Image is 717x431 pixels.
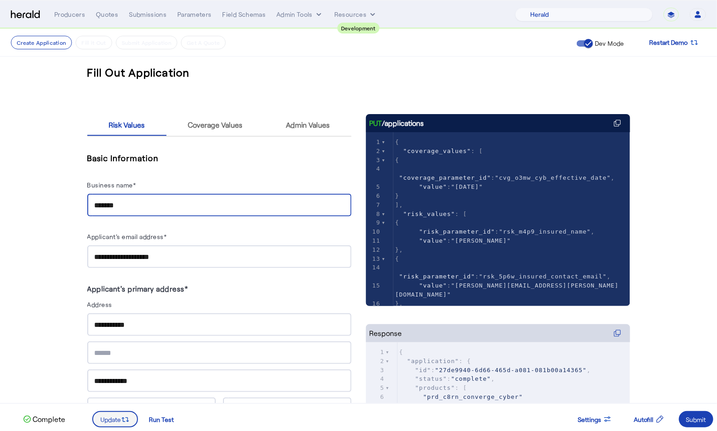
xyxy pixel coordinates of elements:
span: Risk Values [109,121,145,129]
span: "risk_parameter_id" [399,273,475,280]
span: "id" [415,367,431,374]
span: : , [395,228,595,235]
button: Resources dropdown menu [334,10,377,19]
span: ], [395,201,404,208]
h5: Basic Information [87,151,351,165]
div: 5 [366,383,386,393]
span: "[PERSON_NAME]" [451,237,511,244]
span: : [395,282,619,298]
span: : , [399,367,591,374]
div: 14 [366,263,382,272]
div: 8 [366,210,382,219]
span: "value" [419,183,447,190]
div: 15 [366,281,382,290]
div: Parameters [177,10,212,19]
div: 11 [366,236,382,245]
div: 1 [366,138,382,147]
button: Create Application [11,36,72,49]
button: Autofill [627,411,672,427]
label: Address [87,301,113,308]
div: 7 [366,201,382,210]
div: Field Schemas [223,10,266,19]
img: Herald Logo [11,10,40,19]
span: : , [395,264,611,280]
span: }, [395,246,404,253]
span: { [395,139,399,145]
div: 6 [366,393,386,402]
div: 1 [366,348,386,357]
span: "value" [419,282,447,289]
span: : [ [395,211,467,217]
div: 10 [366,227,382,236]
span: "application" [407,358,459,364]
span: Settings [578,415,601,424]
div: 12 [366,245,382,254]
div: 7 [366,402,386,411]
span: }, [395,300,404,307]
label: Applicant's primary address* [87,284,188,293]
span: "coverage_parameter_id" [399,174,491,181]
span: { [395,219,399,226]
div: /applications [370,118,424,129]
span: : [ [399,384,467,391]
div: Quotes [96,10,118,19]
span: Coverage Values [188,121,242,129]
span: "products" [415,384,455,391]
h3: Fill Out Application [87,65,190,80]
span: Update [100,415,121,424]
span: "27de9940-6d66-465d-a081-081b00a14365" [435,367,587,374]
span: Restart Demo [650,37,688,48]
span: "status" [415,375,447,382]
span: "risk_values" [403,211,455,217]
span: { [395,157,399,163]
span: : [395,237,511,244]
div: Submissions [129,10,166,19]
div: 4 [366,374,386,383]
span: { [399,349,404,355]
span: "[PERSON_NAME][EMAIL_ADDRESS][PERSON_NAME][DOMAIN_NAME]" [395,282,619,298]
button: Fill it Out [76,36,112,49]
span: "prd_c8rn_converge_cyber" [423,393,523,400]
span: { [395,255,399,262]
div: Development [337,23,380,34]
div: 6 [366,192,382,201]
div: 13 [366,254,382,263]
span: : , [395,165,615,181]
div: 9 [366,218,382,227]
label: Dev Mode [593,39,624,48]
button: Restart Demo [642,34,706,51]
div: Submit [686,415,706,424]
button: Settings [570,411,619,427]
span: : [ [395,148,483,154]
span: : { [399,358,471,364]
p: Complete [31,414,65,425]
span: ], [399,402,408,409]
span: Admin Values [286,121,330,129]
div: 5 [366,182,382,192]
span: "rsk_m4p9_insured_name" [499,228,591,235]
span: : [395,183,483,190]
span: PUT [370,118,382,129]
div: 16 [366,299,382,308]
button: Update [92,411,138,427]
div: 3 [366,156,382,165]
div: 2 [366,357,386,366]
span: Autofill [634,415,654,424]
label: Business name* [87,181,136,189]
span: "risk_parameter_id" [419,228,495,235]
div: 2 [366,147,382,156]
button: Run Test [142,411,181,427]
span: "[DATE]" [451,183,483,190]
label: Applicant's email address* [87,233,167,240]
button: Submit Application [116,36,177,49]
span: "value" [419,237,447,244]
div: 4 [366,164,382,173]
span: } [395,192,399,199]
span: "rsk_5p6w_insured_contact_email" [479,273,607,280]
div: Run Test [149,415,174,424]
span: "complete" [451,375,491,382]
button: internal dropdown menu [276,10,323,19]
div: Response [370,328,402,339]
span: "coverage_values" [403,148,471,154]
button: Get A Quote [181,36,226,49]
